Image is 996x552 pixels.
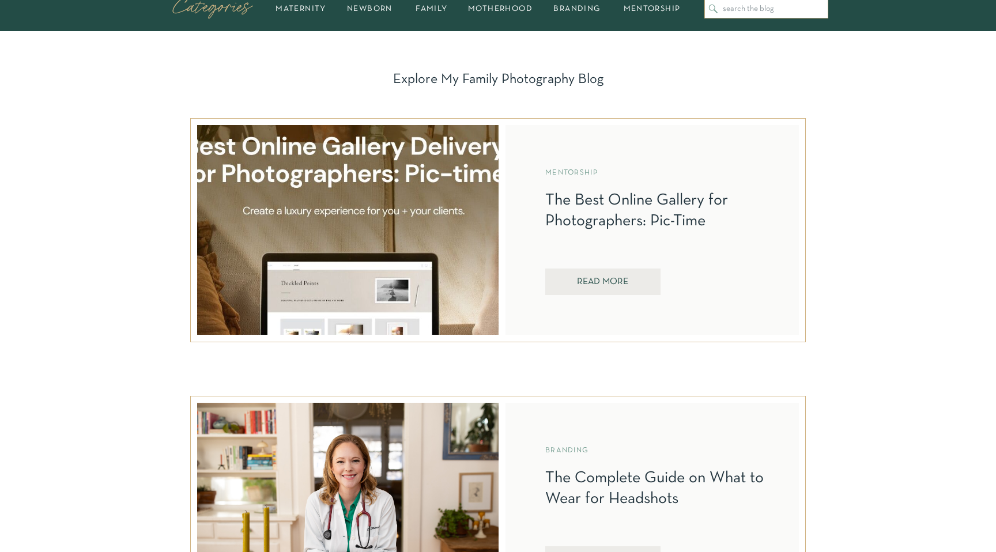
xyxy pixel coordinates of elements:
[545,169,598,176] a: Mentorship
[387,71,609,87] h1: Explore My Family Photography Blog
[338,5,401,12] a: newborn
[545,193,728,229] a: The Best Online Gallery for Photographers: Pic-Time
[616,5,688,12] a: mentorship
[561,277,644,288] a: REad More
[545,471,764,506] a: The Complete Guide on What to Wear for Headshots
[463,5,538,12] a: motherhood
[545,5,609,12] a: branding
[545,447,588,454] a: Branding
[723,5,823,13] input: search the blog
[271,5,331,12] a: maternity
[409,5,455,12] a: family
